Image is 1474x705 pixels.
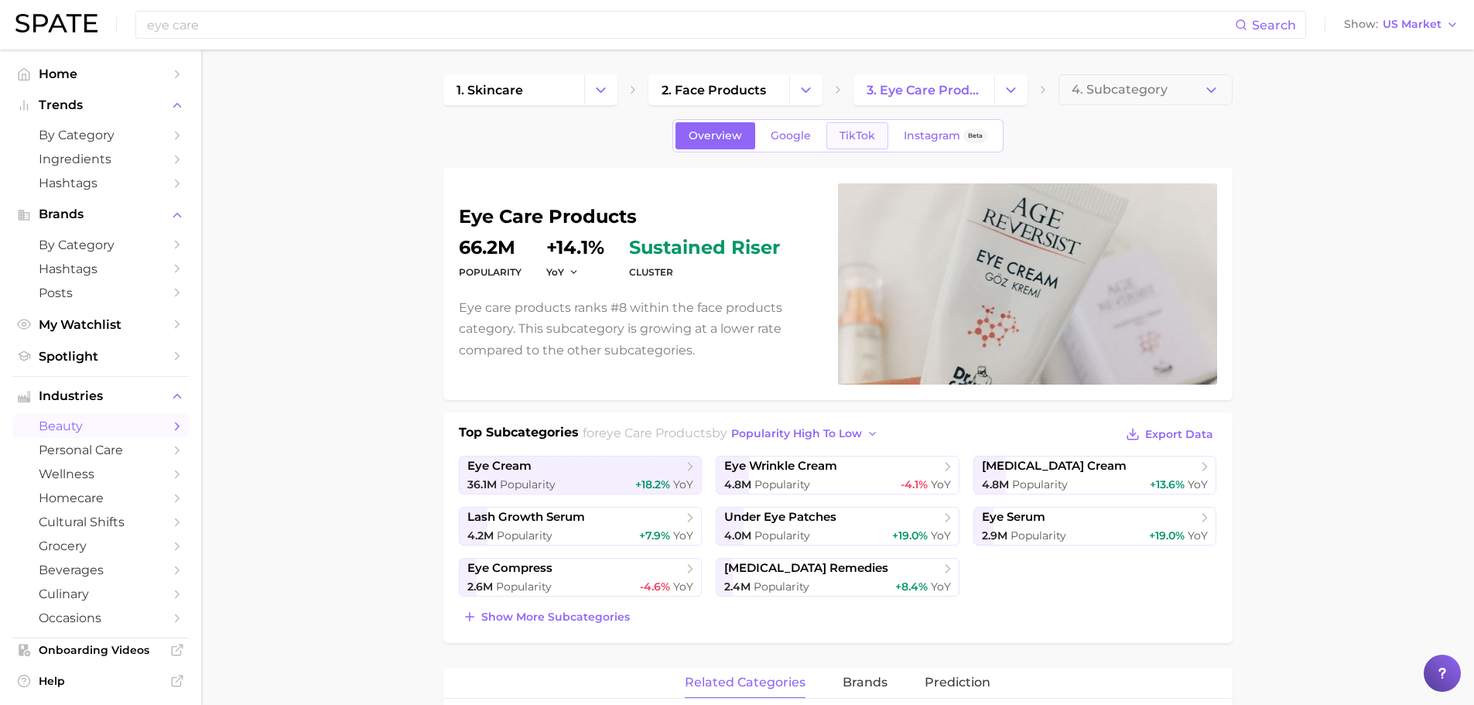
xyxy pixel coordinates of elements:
[635,477,670,491] span: +18.2%
[584,74,617,105] button: Change Category
[731,427,862,440] span: popularity high to low
[39,467,162,481] span: wellness
[639,529,670,542] span: +7.9%
[1150,477,1185,491] span: +13.6%
[459,207,819,226] h1: eye care products
[724,510,836,525] span: under eye patches
[754,477,810,491] span: Popularity
[716,507,959,546] a: under eye patches4.0m Popularity+19.0% YoY
[891,122,1000,149] a: InstagramBeta
[12,94,189,117] button: Trends
[673,529,693,542] span: YoY
[481,611,630,624] span: Show more subcategories
[867,83,981,98] span: 3. eye care products
[39,98,162,112] span: Trends
[1012,477,1068,491] span: Popularity
[459,558,703,597] a: eye compress2.6m Popularity-4.6% YoY
[982,477,1009,491] span: 4.8m
[443,74,584,105] a: 1. skincare
[12,233,189,257] a: by Category
[459,456,703,495] a: eye cream36.1m Popularity+18.2% YoY
[467,459,532,474] span: eye cream
[39,67,162,81] span: Home
[982,459,1127,474] span: [MEDICAL_DATA] cream
[39,443,162,457] span: personal care
[931,477,951,491] span: YoY
[467,529,494,542] span: 4.2m
[826,122,888,149] a: TikTok
[12,669,189,693] a: Help
[12,171,189,195] a: Hashtags
[39,128,162,142] span: by Category
[467,580,493,594] span: 2.6m
[39,674,162,688] span: Help
[39,587,162,601] span: culinary
[1072,83,1168,97] span: 4. Subcategory
[758,122,824,149] a: Google
[973,456,1217,495] a: [MEDICAL_DATA] cream4.8m Popularity+13.6% YoY
[12,606,189,630] a: occasions
[724,459,837,474] span: eye wrinkle cream
[546,265,564,279] span: YoY
[457,83,523,98] span: 1. skincare
[724,580,751,594] span: 2.4m
[12,558,189,582] a: beverages
[39,563,162,577] span: beverages
[459,606,634,628] button: Show more subcategories
[496,580,552,594] span: Popularity
[1011,529,1066,542] span: Popularity
[904,129,960,142] span: Instagram
[685,676,805,690] span: related categories
[648,74,789,105] a: 2. face products
[12,344,189,368] a: Spotlight
[724,477,751,491] span: 4.8m
[459,238,522,257] dd: 66.2m
[39,643,162,657] span: Onboarding Videos
[1149,529,1185,542] span: +19.0%
[12,462,189,486] a: wellness
[39,611,162,625] span: occasions
[467,477,497,491] span: 36.1m
[12,486,189,510] a: homecare
[724,561,888,576] span: [MEDICAL_DATA] remedies
[675,122,755,149] a: Overview
[1188,529,1208,542] span: YoY
[771,129,811,142] span: Google
[673,477,693,491] span: YoY
[15,14,97,33] img: SPATE
[546,265,580,279] button: YoY
[968,129,983,142] span: Beta
[1188,477,1208,491] span: YoY
[12,62,189,86] a: Home
[1122,423,1216,445] button: Export Data
[39,389,162,403] span: Industries
[901,477,928,491] span: -4.1%
[39,491,162,505] span: homecare
[39,539,162,553] span: grocery
[12,438,189,462] a: personal care
[39,207,162,221] span: Brands
[843,676,887,690] span: brands
[982,510,1045,525] span: eye serum
[754,580,809,594] span: Popularity
[12,534,189,558] a: grocery
[895,580,928,594] span: +8.4%
[39,349,162,364] span: Spotlight
[931,580,951,594] span: YoY
[689,129,742,142] span: Overview
[497,529,552,542] span: Popularity
[716,558,959,597] a: [MEDICAL_DATA] remedies2.4m Popularity+8.4% YoY
[12,510,189,534] a: cultural shifts
[467,510,585,525] span: lash growth serum
[459,263,522,282] dt: Popularity
[754,529,810,542] span: Popularity
[500,477,556,491] span: Popularity
[925,676,990,690] span: Prediction
[1145,428,1213,441] span: Export Data
[994,74,1028,105] button: Change Category
[1344,20,1378,29] span: Show
[12,281,189,305] a: Posts
[1058,74,1233,105] button: 4. Subcategory
[716,456,959,495] a: eye wrinkle cream4.8m Popularity-4.1% YoY
[931,529,951,542] span: YoY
